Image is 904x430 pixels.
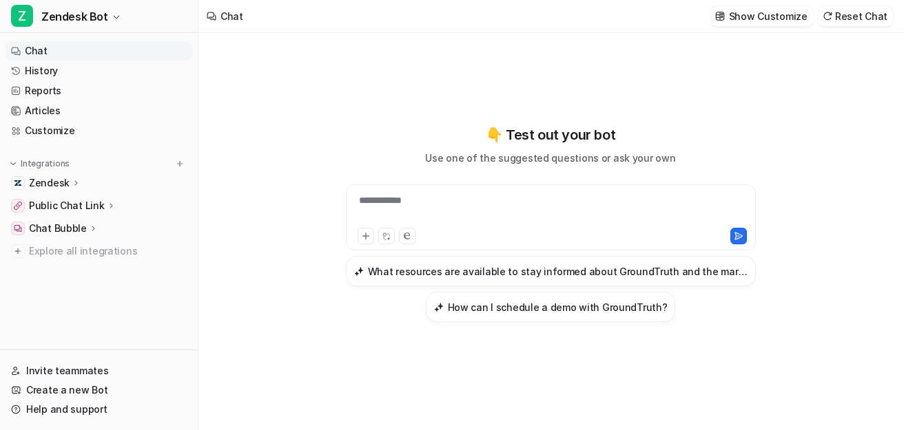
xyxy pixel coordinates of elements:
[6,400,192,419] a: Help and support
[14,202,22,210] img: Public Chat Link
[6,157,74,171] button: Integrations
[819,6,893,26] button: Reset Chat
[426,292,676,322] button: How can I schedule a demo with GroundTruth?How can I schedule a demo with GroundTruth?
[21,158,70,169] p: Integrations
[29,199,105,213] p: Public Chat Link
[6,380,192,400] a: Create a new Bot
[354,266,364,277] img: What resources are available to stay informed about GroundTruth and the marketing industry?
[6,101,192,120] a: Articles
[29,222,87,235] p: Chat Bubble
[6,41,192,61] a: Chat
[29,176,70,190] p: Zendesk
[14,224,22,233] img: Chat Bubble
[41,7,108,26] span: Zendesk Bot
[434,302,444,312] img: How can I schedule a demo with GroundTruth?
[6,61,192,80] a: History
[715,11,725,21] img: customize
[8,159,18,169] img: expand menu
[6,241,192,261] a: Explore all integrations
[6,81,192,100] a: Reports
[175,159,185,169] img: menu_add.svg
[486,125,615,145] p: 👇 Test out your bot
[346,256,756,286] button: What resources are available to stay informed about GroundTruth and the marketing industry?What r...
[6,361,192,380] a: Invite teammates
[29,240,187,262] span: Explore all integrations
[823,11,832,21] img: reset
[425,151,675,165] p: Use one of the suggested questions or ask your own
[448,300,668,314] h3: How can I schedule a demo with GroundTruth?
[14,179,22,187] img: Zendesk
[729,9,808,23] p: Show Customize
[711,6,813,26] button: Show Customize
[220,9,243,23] div: Chat
[11,5,33,27] span: Z
[368,264,748,279] h3: What resources are available to stay informed about GroundTruth and the marketing industry?
[11,244,25,258] img: explore all integrations
[6,121,192,140] a: Customize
